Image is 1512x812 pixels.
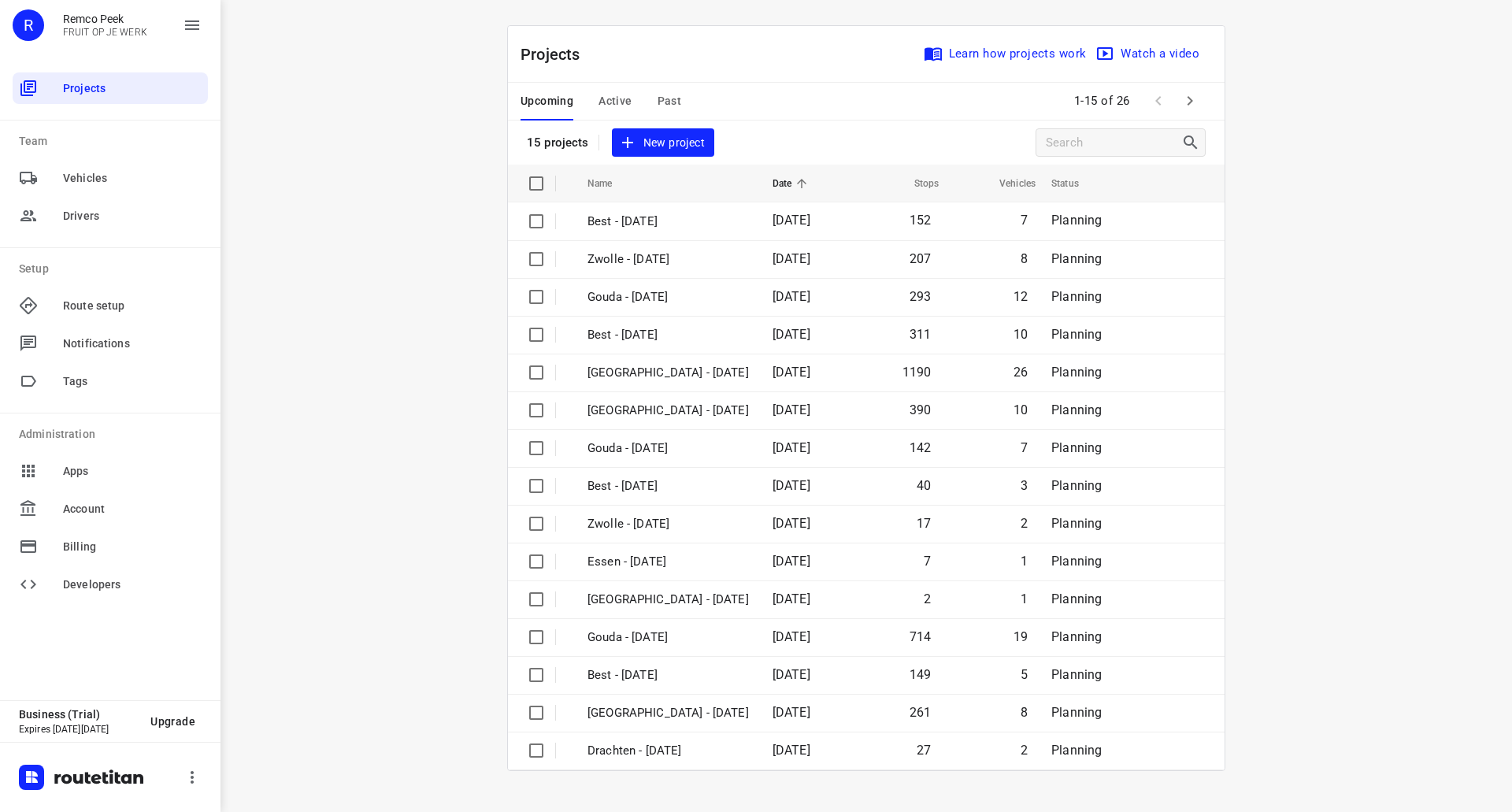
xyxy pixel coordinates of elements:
div: Tags [13,365,208,397]
span: Planning [1051,213,1102,228]
span: 714 [910,629,932,644]
p: Zwolle - Wednesday [587,364,749,382]
span: New project [621,133,705,153]
div: Drivers [13,200,208,232]
span: [DATE] [773,591,810,606]
span: Drivers [63,208,202,224]
span: 2 [924,591,931,606]
p: Best - Thursday [587,666,749,684]
span: Planning [1051,440,1102,455]
span: 19 [1014,629,1028,644]
span: Active [598,91,632,111]
span: Past [658,91,682,111]
span: [DATE] [773,213,810,228]
span: [DATE] [773,289,810,304]
span: [DATE] [773,629,810,644]
span: Name [587,174,633,193]
span: 2 [1021,516,1028,531]
span: Next Page [1174,85,1206,117]
span: Route setup [63,298,202,314]
p: Essen - Friday [587,553,749,571]
div: Projects [13,72,208,104]
span: Planning [1051,402,1102,417]
span: [DATE] [773,365,810,380]
span: 5 [1021,667,1028,682]
p: Zwolle - Tuesday [587,402,749,420]
span: [DATE] [773,705,810,720]
span: 1 [1021,554,1028,569]
p: 15 projects [527,135,589,150]
span: [DATE] [773,402,810,417]
span: [DATE] [773,554,810,569]
span: Date [773,174,813,193]
span: 10 [1014,402,1028,417]
span: Tags [63,373,202,390]
span: Status [1051,174,1099,193]
span: 2 [1021,743,1028,758]
span: 7 [924,554,931,569]
span: 17 [917,516,931,531]
span: [DATE] [773,516,810,531]
p: Drachten - Thursday [587,742,749,760]
span: Planning [1051,667,1102,682]
span: 261 [910,705,932,720]
p: Business (Trial) [19,708,138,721]
div: Vehicles [13,162,208,194]
span: Planning [1051,629,1102,644]
span: [DATE] [773,667,810,682]
button: Upgrade [138,707,208,736]
p: Antwerpen - Thursday [587,591,749,609]
div: Developers [13,569,208,600]
p: FRUIT OP JE WERK [63,27,147,38]
span: 27 [917,743,931,758]
p: Team [19,133,208,150]
span: Planning [1051,289,1102,304]
span: 149 [910,667,932,682]
span: 1190 [902,365,932,380]
p: Best - Thursday [587,326,749,344]
p: Expires [DATE][DATE] [19,724,138,735]
p: Remco Peek [63,13,147,25]
span: Previous Page [1143,85,1174,117]
span: Upcoming [521,91,573,111]
span: 207 [910,251,932,266]
span: 293 [910,289,932,304]
span: Planning [1051,705,1102,720]
span: [DATE] [773,327,810,342]
span: Vehicles [63,170,202,187]
span: Planning [1051,743,1102,758]
span: Vehicles [979,174,1036,193]
p: Setup [19,261,208,277]
p: Best - Friday [587,477,749,495]
p: Gouda - Friday [587,288,749,306]
span: [DATE] [773,743,810,758]
p: Zwolle - Thursday [587,704,749,722]
span: [DATE] [773,440,810,455]
div: Account [13,493,208,525]
span: Notifications [63,336,202,352]
span: Planning [1051,327,1102,342]
div: Search [1181,133,1205,152]
span: Stops [894,174,939,193]
span: Projects [63,80,202,97]
span: 7 [1021,440,1028,455]
span: [DATE] [773,478,810,493]
span: Planning [1051,516,1102,531]
span: 12 [1014,289,1028,304]
p: Gouda - Friday [587,439,749,458]
p: Best - Friday [587,213,749,231]
span: Billing [63,539,202,555]
div: R [13,9,44,41]
span: 40 [917,478,931,493]
span: 311 [910,327,932,342]
span: Planning [1051,251,1102,266]
span: 8 [1021,705,1028,720]
p: Projects [521,43,593,66]
div: Route setup [13,290,208,321]
span: Developers [63,577,202,593]
div: Billing [13,531,208,562]
span: Planning [1051,478,1102,493]
div: Apps [13,455,208,487]
span: Planning [1051,591,1102,606]
p: Zwolle - Friday [587,515,749,533]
